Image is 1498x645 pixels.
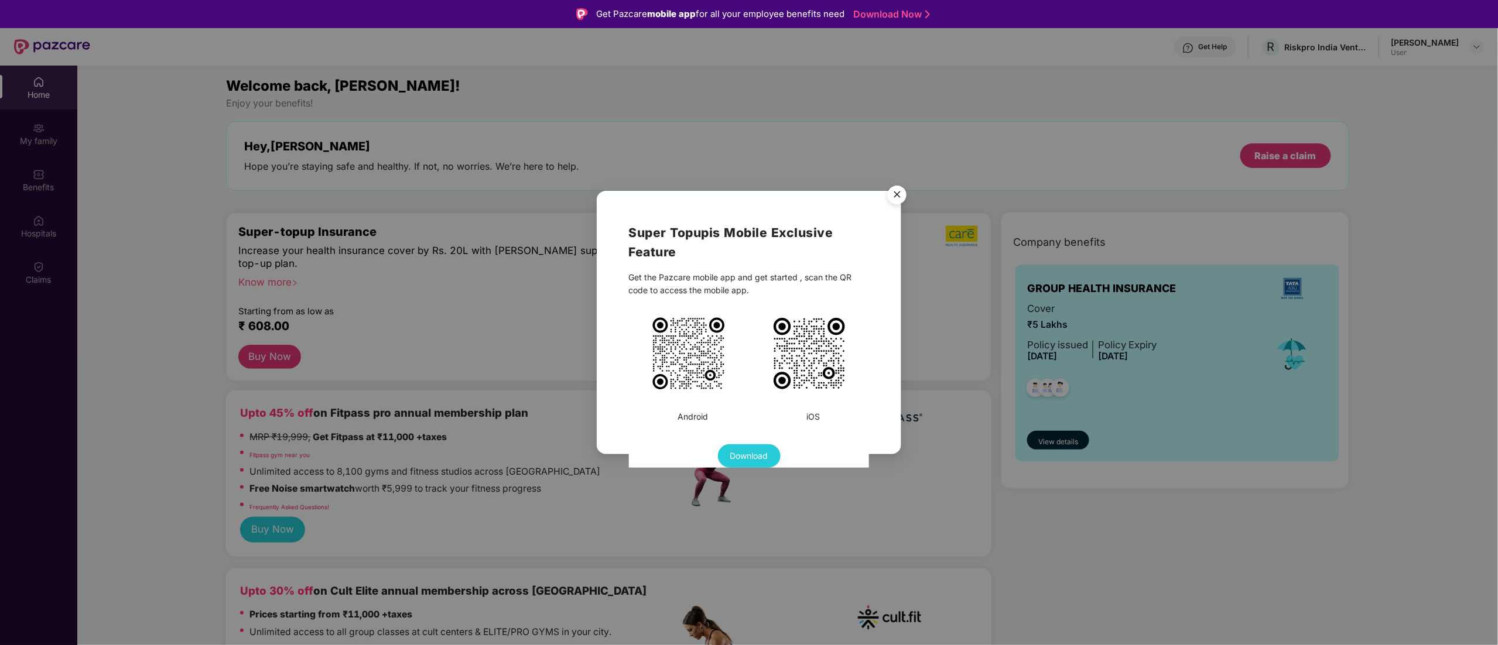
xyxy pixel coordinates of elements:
[678,410,709,423] div: Android
[718,444,781,468] button: Download
[881,180,914,213] img: svg+xml;base64,PHN2ZyB4bWxucz0iaHR0cDovL3d3dy53My5vcmcvMjAwMC9zdmciIHdpZHRoPSI1NiIgaGVpZ2h0PSI1Ni...
[771,315,847,392] img: PiA8c3ZnIHdpZHRoPSIxMDIzIiBoZWlnaHQ9IjEwMjMiIHZpZXdCb3g9Ii0xIC0xIDMxIDMxIiB4bWxucz0iaHR0cDovL3d3d...
[730,450,768,462] span: Download
[629,271,870,297] div: Get the Pazcare mobile app and get started , scan the QR code to access the mobile app.
[925,8,930,20] img: Stroke
[647,8,696,19] strong: mobile app
[629,223,870,262] h2: Super Topup is Mobile Exclusive Feature
[881,180,912,211] button: Close
[576,8,588,20] img: Logo
[596,7,844,21] div: Get Pazcare for all your employee benefits need
[806,410,820,423] div: iOS
[853,8,926,20] a: Download Now
[651,315,727,392] img: PiA8c3ZnIHdpZHRoPSIxMDE1IiBoZWlnaHQ9IjEwMTUiIHZpZXdCb3g9Ii0xIC0xIDM1IDM1IiB4bWxucz0iaHR0cDovL3d3d...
